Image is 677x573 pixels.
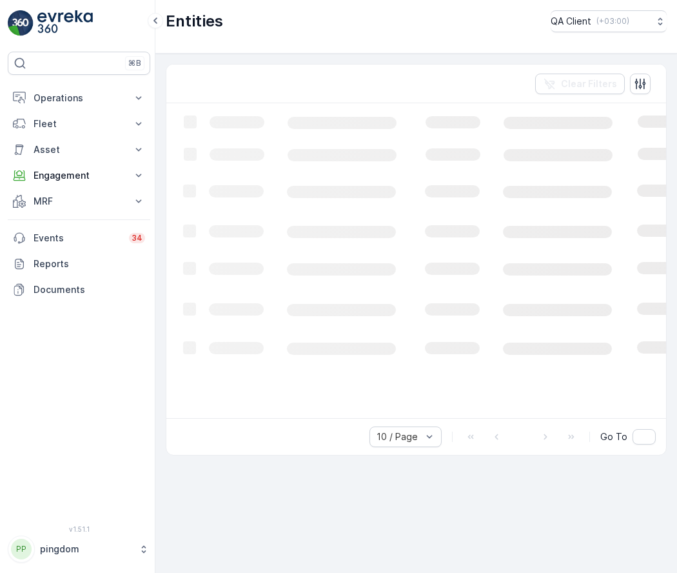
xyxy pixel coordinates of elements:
p: Operations [34,92,124,105]
button: Clear Filters [535,74,625,94]
a: Reports [8,251,150,277]
img: logo_light-DOdMpM7g.png [37,10,93,36]
button: Fleet [8,111,150,137]
p: Clear Filters [561,77,617,90]
span: v 1.51.1 [8,525,150,533]
p: Entities [166,11,223,32]
a: Events34 [8,225,150,251]
p: Reports [34,257,145,270]
p: QA Client [551,15,591,28]
button: Asset [8,137,150,163]
p: Fleet [34,117,124,130]
p: pingdom [40,543,132,556]
img: logo [8,10,34,36]
p: Asset [34,143,124,156]
button: MRF [8,188,150,214]
p: ( +03:00 ) [596,16,629,26]
button: Engagement [8,163,150,188]
p: Documents [34,283,145,296]
button: Operations [8,85,150,111]
button: PPpingdom [8,536,150,563]
p: MRF [34,195,124,208]
a: Documents [8,277,150,303]
p: Engagement [34,169,124,182]
button: QA Client(+03:00) [551,10,667,32]
p: 34 [132,233,142,243]
p: Events [34,232,121,245]
span: Go To [600,430,627,443]
div: PP [11,539,32,559]
p: ⌘B [128,58,141,68]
